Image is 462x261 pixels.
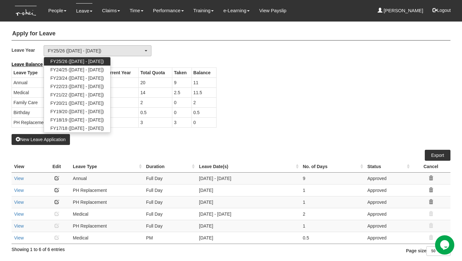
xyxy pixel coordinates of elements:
td: Approved [365,208,411,220]
td: 3 [102,117,139,127]
button: New Leave Application [12,134,70,145]
td: 2 [300,208,365,220]
td: PH Replacement [70,184,143,196]
td: Medical [12,87,57,97]
a: Time [130,3,143,18]
select: Page size [426,246,450,256]
td: Medical [70,232,143,244]
td: [DATE] [196,232,300,244]
td: PH Replacement [12,117,57,127]
th: Leave Type [12,67,57,77]
span: FY17/18 ([DATE] - [DATE]) [50,125,104,131]
a: Performance [153,3,184,18]
td: 1 [300,196,365,208]
td: Approved [365,172,411,184]
a: View [14,200,24,205]
iframe: chat widget [435,235,456,255]
span: FY25/26 ([DATE] - [DATE]) [50,58,104,65]
td: 0 [172,107,192,117]
td: 3 [139,117,172,127]
span: FY24/25 ([DATE] - [DATE]) [50,67,104,73]
th: Current Year [102,67,139,77]
th: View [12,161,43,173]
a: View Payslip [259,3,287,18]
td: 3 [172,117,192,127]
td: 14 [102,87,139,97]
a: View [14,176,24,181]
td: Approved [365,196,411,208]
span: FY22/23 ([DATE] - [DATE]) [50,83,104,90]
td: Annual [70,172,143,184]
b: Leave Balance [12,62,43,67]
td: Full Day [143,220,196,232]
td: 0 [192,117,216,127]
th: Total Quota [139,67,172,77]
a: View [14,223,24,229]
a: Training [193,3,214,18]
a: View [14,188,24,193]
button: Logout [428,3,455,18]
a: Leave [76,3,92,18]
td: Full Day [143,208,196,220]
td: [DATE] [196,220,300,232]
td: 20 [139,77,172,87]
td: Family Care [12,97,57,107]
td: 0.5 [192,107,216,117]
th: Taken [172,67,192,77]
td: Medical [70,208,143,220]
span: FY19/20 ([DATE] - [DATE]) [50,108,104,115]
td: 0 [172,97,192,107]
th: Leave Date(s) : activate to sort column ascending [196,161,300,173]
td: Full Day [143,172,196,184]
td: 2 [192,97,216,107]
td: Approved [365,220,411,232]
td: 14 [139,87,172,97]
td: 0.5 [300,232,365,244]
label: Page size [406,246,450,256]
td: 0.5 [102,107,139,117]
td: [DATE] - [DATE] [196,172,300,184]
h4: Apply for Leave [12,27,450,40]
td: PH Replacement [70,220,143,232]
th: Balance [192,67,216,77]
a: Claims [102,3,120,18]
th: Duration : activate to sort column ascending [143,161,196,173]
span: FY23/24 ([DATE] - [DATE]) [50,75,104,81]
td: 9 [172,77,192,87]
button: FY25/26 ([DATE] - [DATE]) [44,45,151,56]
td: 11 [192,77,216,87]
td: 11.5 [192,87,216,97]
td: 15 [102,77,139,87]
a: People [48,3,66,18]
td: Annual [12,77,57,87]
th: No. of Days : activate to sort column ascending [300,161,365,173]
td: Birthday [12,107,57,117]
td: 1 [300,184,365,196]
td: Approved [365,184,411,196]
td: 2.5 [172,87,192,97]
td: Approved [365,232,411,244]
td: 1 [300,220,365,232]
td: [DATE] - [DATE] [196,208,300,220]
td: Full Day [143,196,196,208]
th: Cancel [411,161,450,173]
a: Export [425,150,450,161]
a: [PERSON_NAME] [378,3,424,18]
label: Leave Year [12,45,44,55]
td: [DATE] [196,196,300,208]
span: FY20/21 ([DATE] - [DATE]) [50,100,104,106]
div: FY25/26 ([DATE] - [DATE]) [48,48,143,54]
td: 2 [139,97,172,107]
td: [DATE] [196,184,300,196]
a: View [14,235,24,240]
th: Leave Type : activate to sort column ascending [70,161,143,173]
td: 0.5 [139,107,172,117]
td: 2 [102,97,139,107]
td: PH Replacement [70,196,143,208]
th: Edit [43,161,70,173]
span: FY21/22 ([DATE] - [DATE]) [50,92,104,98]
td: Full Day [143,184,196,196]
th: Status : activate to sort column ascending [365,161,411,173]
span: FY18/19 ([DATE] - [DATE]) [50,117,104,123]
a: View [14,212,24,217]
